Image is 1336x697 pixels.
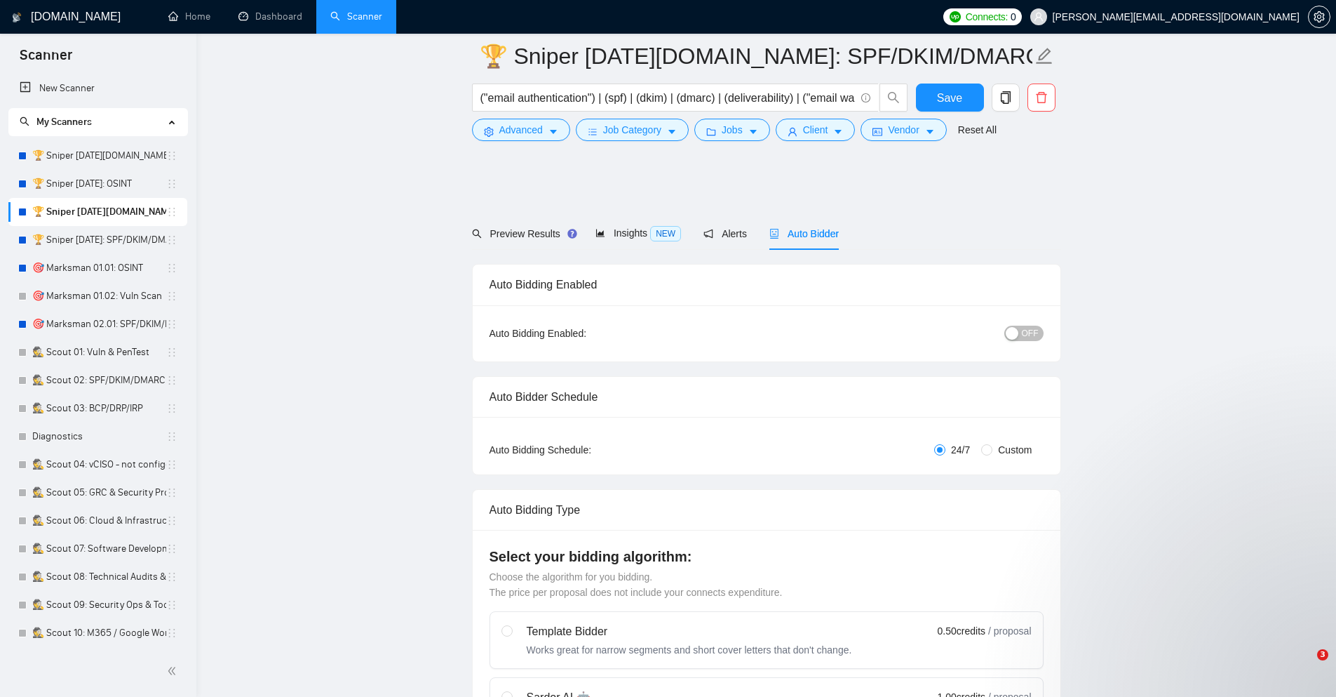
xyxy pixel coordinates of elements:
[166,319,177,330] span: holder
[490,547,1044,566] h4: Select your bidding algorithm:
[166,403,177,414] span: holder
[879,84,907,112] button: search
[8,563,187,591] li: 🕵️ Scout 08: Technical Audits & Assessments - not configed
[916,84,984,112] button: Save
[166,459,177,470] span: holder
[861,93,870,102] span: info-circle
[667,126,677,137] span: caret-down
[8,142,187,170] li: 🏆 Sniper 01.01.01.US: OSINT
[1317,649,1328,661] span: 3
[490,377,1044,417] div: Auto Bidder Schedule
[166,487,177,498] span: holder
[32,366,166,394] a: 🕵️ Scout 02: SPF/DKIM/DMARC
[722,122,743,138] span: Jobs
[880,91,907,104] span: search
[472,119,570,141] button: settingAdvancedcaret-down
[861,119,946,141] button: idcardVendorcaret-down
[8,535,187,563] li: 🕵️ Scout 07: Software Development - not configed
[1027,84,1055,112] button: delete
[938,623,985,639] span: 0.50 credits
[166,291,177,302] span: holder
[238,11,302,22] a: dashboardDashboard
[32,170,166,198] a: 🏆 Sniper [DATE]: OSINT
[1022,326,1039,341] span: OFF
[1034,12,1044,22] span: user
[588,126,598,137] span: bars
[32,507,166,535] a: 🕵️ Scout 06: Cloud & Infrastructure - not configed
[167,664,181,678] span: double-left
[8,423,187,451] li: Diagnostics
[32,282,166,310] a: 🎯 Marksman 01.02: Vuln Scan
[992,84,1020,112] button: copy
[490,326,674,341] div: Auto Bidding Enabled:
[8,310,187,338] li: 🎯 Marksman 02.01: SPF/DKIM/DMARC
[603,122,661,138] span: Job Category
[490,490,1044,530] div: Auto Bidding Type
[499,122,543,138] span: Advanced
[769,228,839,239] span: Auto Bidder
[1308,11,1330,22] a: setting
[330,11,382,22] a: searchScanner
[595,228,605,238] span: area-chart
[166,628,177,639] span: holder
[166,347,177,358] span: holder
[32,619,166,647] a: 🕵️ Scout 10: M365 / Google Workspace - not configed
[8,479,187,507] li: 🕵️ Scout 05: GRC & Security Program - not configed
[490,442,674,458] div: Auto Bidding Schedule:
[32,226,166,254] a: 🏆 Sniper [DATE]: SPF/DKIM/DMARC
[1308,6,1330,28] button: setting
[966,9,1008,25] span: Connects:
[8,226,187,254] li: 🏆 Sniper 02.01.01: SPF/DKIM/DMARC
[1035,47,1053,65] span: edit
[769,229,779,239] span: robot
[490,265,1044,305] div: Auto Bidding Enabled
[1011,9,1016,25] span: 0
[472,229,482,239] span: search
[8,507,187,535] li: 🕵️ Scout 06: Cloud & Infrastructure - not configed
[925,126,935,137] span: caret-down
[32,310,166,338] a: 🎯 Marksman 02.01: SPF/DKIM/DMARC
[166,234,177,246] span: holder
[166,263,177,274] span: holder
[32,451,166,479] a: 🕵️ Scout 04: vCISO - not configed
[748,126,758,137] span: caret-down
[988,624,1031,638] span: / proposal
[166,571,177,583] span: holder
[548,126,558,137] span: caret-down
[166,178,177,190] span: holder
[32,479,166,507] a: 🕵️ Scout 05: GRC & Security Program - not configed
[992,91,1019,104] span: copy
[480,89,855,107] input: Search Freelance Jobs...
[1288,649,1322,683] iframe: Intercom live chat
[8,282,187,310] li: 🎯 Marksman 01.02: Vuln Scan
[12,6,22,29] img: logo
[888,122,919,138] span: Vendor
[945,442,976,458] span: 24/7
[32,591,166,619] a: 🕵️ Scout 09: Security Ops & Tooling - not configed
[992,442,1037,458] span: Custom
[950,11,961,22] img: upwork-logo.png
[8,451,187,479] li: 🕵️ Scout 04: vCISO - not configed
[484,126,494,137] span: setting
[166,599,177,611] span: holder
[8,170,187,198] li: 🏆 Sniper 01.01.01: OSINT
[8,45,83,74] span: Scanner
[527,623,852,640] div: Template Bidder
[872,126,882,137] span: idcard
[20,74,176,102] a: New Scanner
[527,643,852,657] div: Works great for narrow segments and short cover letters that don't change.
[703,229,713,239] span: notification
[490,571,783,598] span: Choose the algorithm for you bidding. The price per proposal does not include your connects expen...
[694,119,770,141] button: folderJobscaret-down
[472,228,573,239] span: Preview Results
[32,198,166,226] a: 🏆 Sniper [DATE][DOMAIN_NAME]: SPF/DKIM/DMARC
[166,515,177,526] span: holder
[803,122,828,138] span: Client
[32,254,166,282] a: 🎯 Marksman 01.01: OSINT
[566,227,579,240] div: Tooltip anchor
[833,126,843,137] span: caret-down
[480,39,1032,74] input: Scanner name...
[8,591,187,619] li: 🕵️ Scout 09: Security Ops & Tooling - not configed
[703,228,747,239] span: Alerts
[32,423,166,451] a: Diagnostics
